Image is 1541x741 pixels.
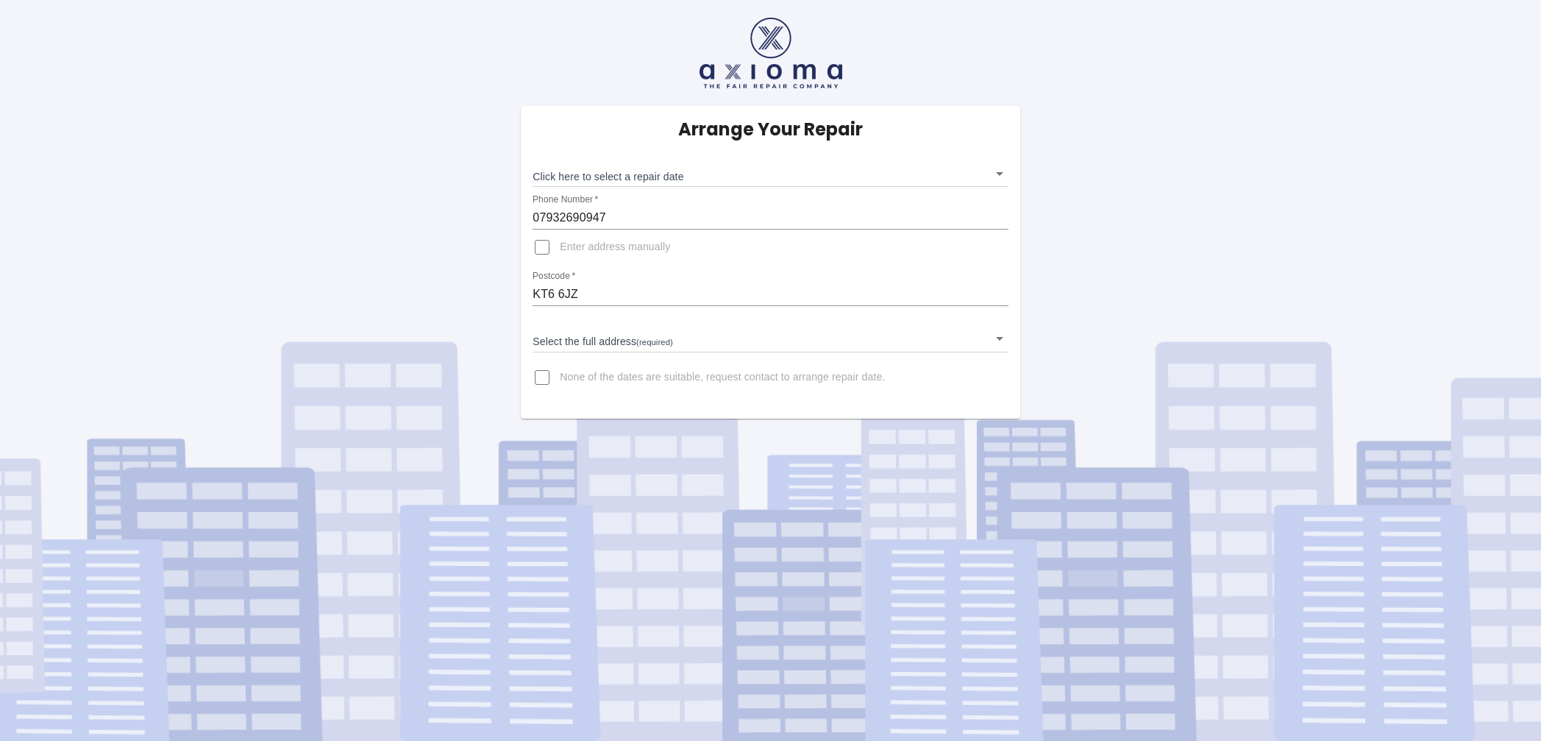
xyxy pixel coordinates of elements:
span: None of the dates are suitable, request contact to arrange repair date. [560,370,885,385]
label: Postcode [533,270,575,283]
img: axioma [700,18,842,88]
label: Phone Number [533,194,598,206]
span: Enter address manually [560,240,670,255]
h5: Arrange Your Repair [678,118,863,141]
